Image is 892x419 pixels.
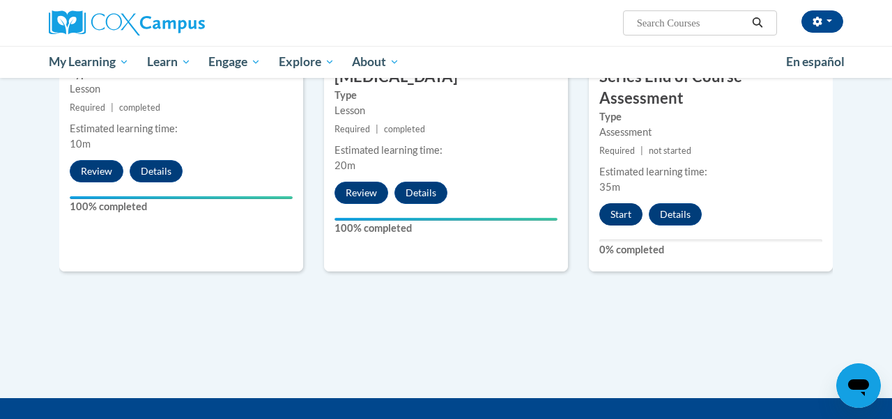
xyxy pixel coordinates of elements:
span: Explore [279,54,334,70]
button: Details [649,203,702,226]
span: Required [599,145,635,156]
img: Cox Campus [49,10,205,35]
button: Search [747,15,768,31]
a: Engage [199,46,270,78]
span: 20m [334,159,355,171]
div: Lesson [70,81,293,97]
a: Learn [138,46,200,78]
span: not started [649,145,691,156]
span: Required [334,124,370,134]
span: Required [70,102,105,113]
div: Estimated learning time: [599,164,822,180]
div: Your progress [70,196,293,199]
label: Type [599,109,822,125]
a: Explore [270,46,344,78]
label: 100% completed [334,221,557,236]
button: Start [599,203,643,226]
input: Search Courses [636,15,747,31]
div: Your progress [334,218,557,221]
div: Estimated learning time: [70,121,293,136]
div: Lesson [334,103,557,118]
label: Type [334,88,557,103]
button: Review [334,182,388,204]
span: 10m [70,138,91,150]
span: Learn [147,54,191,70]
label: 0% completed [599,242,822,258]
button: Details [394,182,447,204]
button: Details [130,160,183,182]
span: En español [786,54,845,69]
iframe: Button to launch messaging window [836,363,881,408]
span: About [352,54,399,70]
span: | [111,102,114,113]
div: Main menu [38,46,854,78]
div: Estimated learning time: [334,143,557,158]
a: Cox Campus [49,10,300,35]
span: | [640,145,643,156]
button: Review [70,160,123,182]
span: completed [384,124,425,134]
a: En español [777,47,854,77]
a: About [344,46,409,78]
span: completed [119,102,160,113]
span: 35m [599,181,620,193]
span: | [376,124,378,134]
button: Account Settings [801,10,843,33]
a: My Learning [40,46,138,78]
label: 100% completed [70,199,293,214]
span: My Learning [49,54,129,70]
div: Assessment [599,125,822,140]
span: Engage [208,54,261,70]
